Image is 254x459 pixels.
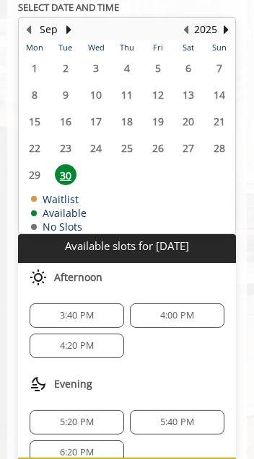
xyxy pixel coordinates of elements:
b: SELECT DATE AND TIME [18,1,119,14]
button: Sep [40,22,58,37]
img: afternoon slots [30,269,47,286]
th: Wed [81,40,112,55]
span: 3:40 PM [60,310,94,321]
th: Sat [173,40,204,55]
span: 5:20 PM [60,416,94,428]
span: 30 [55,164,76,185]
span: 6:20 PM [60,447,94,458]
button: Next Year [220,22,232,37]
td: No Slots [31,221,87,232]
div: 5:20 PM [30,410,124,435]
div: 4:00 PM [130,303,224,328]
td: Select day30 [51,161,82,188]
button: 2025 [194,22,217,37]
button: Next Month [63,22,74,37]
span: Afternoon [54,272,102,283]
button: Previous Month [22,22,34,37]
td: Waitlist [31,194,87,205]
p: Available slots for [DATE] [24,240,230,252]
div: 4:20 PM [30,334,124,358]
th: Mon [19,40,51,55]
th: Fri [142,40,173,55]
div: 5:40 PM [130,410,224,435]
span: 4:20 PM [60,340,94,352]
td: Available [31,208,87,218]
th: Thu [112,40,143,55]
span: 5:40 PM [160,416,194,428]
button: Previous Year [180,22,191,37]
img: evening slots [30,375,47,393]
span: 4:00 PM [160,310,194,321]
th: Sun [203,40,235,55]
th: Tue [51,40,82,55]
div: 3:40 PM [30,303,124,328]
span: Evening [54,378,92,390]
